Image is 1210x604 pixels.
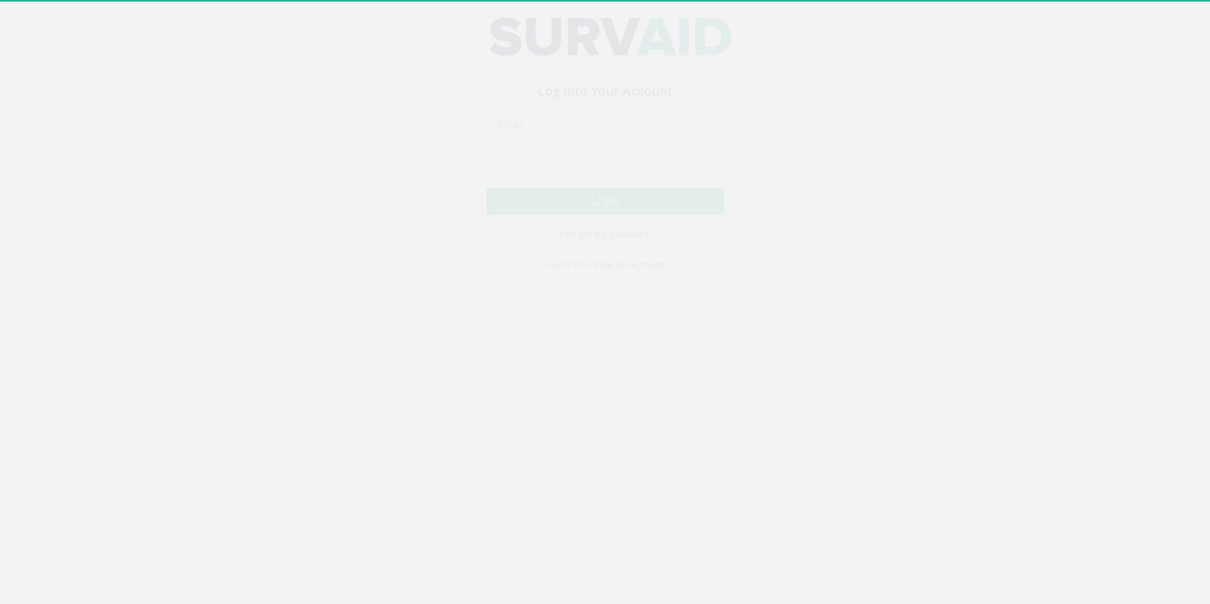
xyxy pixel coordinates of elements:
small: I forgot my password [561,243,649,255]
a: I want to create an account [486,267,724,291]
button: Login [486,203,724,230]
a: I forgot my password [561,241,649,256]
h3: Log Into Your Account [486,100,724,114]
input: Email [486,125,724,152]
